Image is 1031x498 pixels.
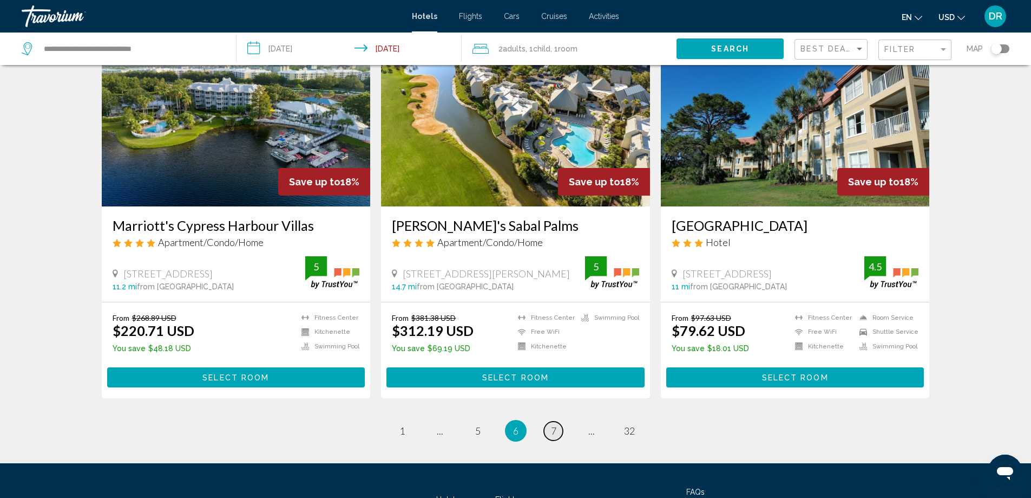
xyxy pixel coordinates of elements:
[513,425,518,437] span: 6
[513,313,576,322] li: Fitness Center
[878,39,951,61] button: Filter
[113,217,360,234] h3: Marriott's Cypress Harbour Villas
[981,5,1009,28] button: User Menu
[967,41,983,56] span: Map
[686,488,705,496] a: FAQs
[437,425,443,437] span: ...
[800,44,857,53] span: Best Deals
[102,420,930,442] ul: Pagination
[113,322,194,339] ins: $220.71 USD
[513,327,576,337] li: Free WiFi
[392,217,639,234] a: [PERSON_NAME]'s Sabal Palms
[672,344,749,353] p: $18.01 USD
[558,168,650,196] div: 18%
[113,236,360,248] div: 4 star Apartment
[790,342,854,351] li: Kitchenette
[22,5,401,27] a: Travorium
[902,9,922,25] button: Change language
[706,236,731,248] span: Hotel
[113,313,129,322] span: From
[682,268,772,280] span: [STREET_ADDRESS]
[289,176,340,187] span: Save up to
[983,44,1009,54] button: Toggle map
[672,313,688,322] span: From
[884,45,915,54] span: Filter
[392,282,417,291] span: 14.7 mi
[437,236,543,248] span: Apartment/Condo/Home
[202,373,269,382] span: Select Room
[305,256,359,288] img: trustyou-badge.svg
[107,370,365,382] a: Select Room
[589,12,619,21] a: Activities
[762,373,829,382] span: Select Room
[533,44,550,53] span: Child
[381,33,650,206] img: Hotel image
[837,168,929,196] div: 18%
[854,327,918,337] li: Shuttle Service
[399,425,405,437] span: 1
[462,33,677,65] button: Travelers: 2 adults, 1 child
[576,313,639,322] li: Swimming Pool
[585,260,607,273] div: 5
[989,11,1002,22] span: DR
[550,41,577,56] span: , 1
[392,313,409,322] span: From
[305,260,327,273] div: 5
[541,12,567,21] span: Cruises
[102,33,371,206] img: Hotel image
[711,45,749,54] span: Search
[677,38,784,59] button: Search
[848,176,899,187] span: Save up to
[296,342,359,351] li: Swimming Pool
[123,268,213,280] span: [STREET_ADDRESS]
[132,313,176,322] del: $268.89 USD
[558,44,577,53] span: Room
[790,327,854,337] li: Free WiFi
[417,282,514,291] span: from [GEOGRAPHIC_DATA]
[113,344,146,353] span: You save
[551,425,556,437] span: 7
[854,313,918,322] li: Room Service
[107,367,365,387] button: Select Room
[392,344,425,353] span: You save
[459,12,482,21] span: Flights
[790,313,854,322] li: Fitness Center
[672,344,705,353] span: You save
[482,373,549,382] span: Select Room
[661,33,930,206] img: Hotel image
[513,342,576,351] li: Kitchenette
[503,44,526,53] span: Adults
[504,12,520,21] a: Cars
[666,367,924,387] button: Select Room
[624,425,635,437] span: 32
[666,370,924,382] a: Select Room
[902,13,912,22] span: en
[938,13,955,22] span: USD
[113,344,194,353] p: $48.18 USD
[690,282,787,291] span: from [GEOGRAPHIC_DATA]
[412,12,437,21] a: Hotels
[137,282,234,291] span: from [GEOGRAPHIC_DATA]
[278,168,370,196] div: 18%
[672,322,745,339] ins: $79.62 USD
[569,176,620,187] span: Save up to
[403,268,570,280] span: [STREET_ADDRESS][PERSON_NAME]
[498,41,526,56] span: 2
[672,282,690,291] span: 11 mi
[588,425,595,437] span: ...
[386,367,645,387] button: Select Room
[800,45,864,54] mat-select: Sort by
[864,256,918,288] img: trustyou-badge.svg
[672,236,919,248] div: 3 star Hotel
[988,455,1022,489] iframe: Button to launch messaging window
[672,217,919,234] a: [GEOGRAPHIC_DATA]
[864,260,886,273] div: 4.5
[392,344,474,353] p: $69.19 USD
[411,313,456,322] del: $381.38 USD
